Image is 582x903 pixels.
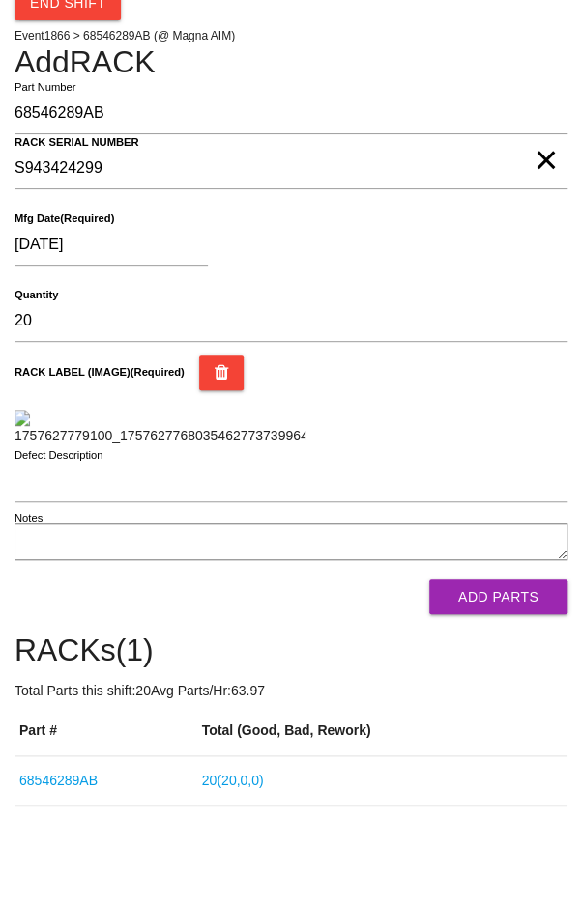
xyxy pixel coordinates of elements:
p: Total Parts this shift: 20 Avg Parts/Hr: 63.97 [15,681,567,701]
th: Total (Good, Bad, Rework) [197,706,567,756]
b: Mfg Date (Required) [15,212,114,225]
span: Clear Input [534,122,558,160]
label: Defect Description [15,447,103,464]
h4: Add RACK [15,45,567,79]
b: RACK LABEL (IMAGE) (Required) [15,366,185,378]
input: Required [15,148,567,189]
img: 1757627779100_17576277680354627737399646808123.jpg [15,410,305,446]
th: Part # [15,706,197,756]
a: 68546289AB [19,773,98,788]
b: RACK SERIAL NUMBER [15,136,139,149]
b: Quantity [15,289,58,301]
button: Add Parts [429,579,567,614]
input: Required [15,300,567,342]
button: RACK LABEL (IMAGE)(Required) [199,355,245,390]
input: Pick a Date [15,224,208,266]
input: Required [15,93,567,134]
span: Event 1866 > 68546289AB (@ Magna AIM) [15,29,235,42]
a: 20(20,0,0) [202,773,264,788]
label: Notes [15,510,43,526]
label: Part Number [15,79,75,96]
h4: RACKs ( 1 ) [15,634,567,667]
